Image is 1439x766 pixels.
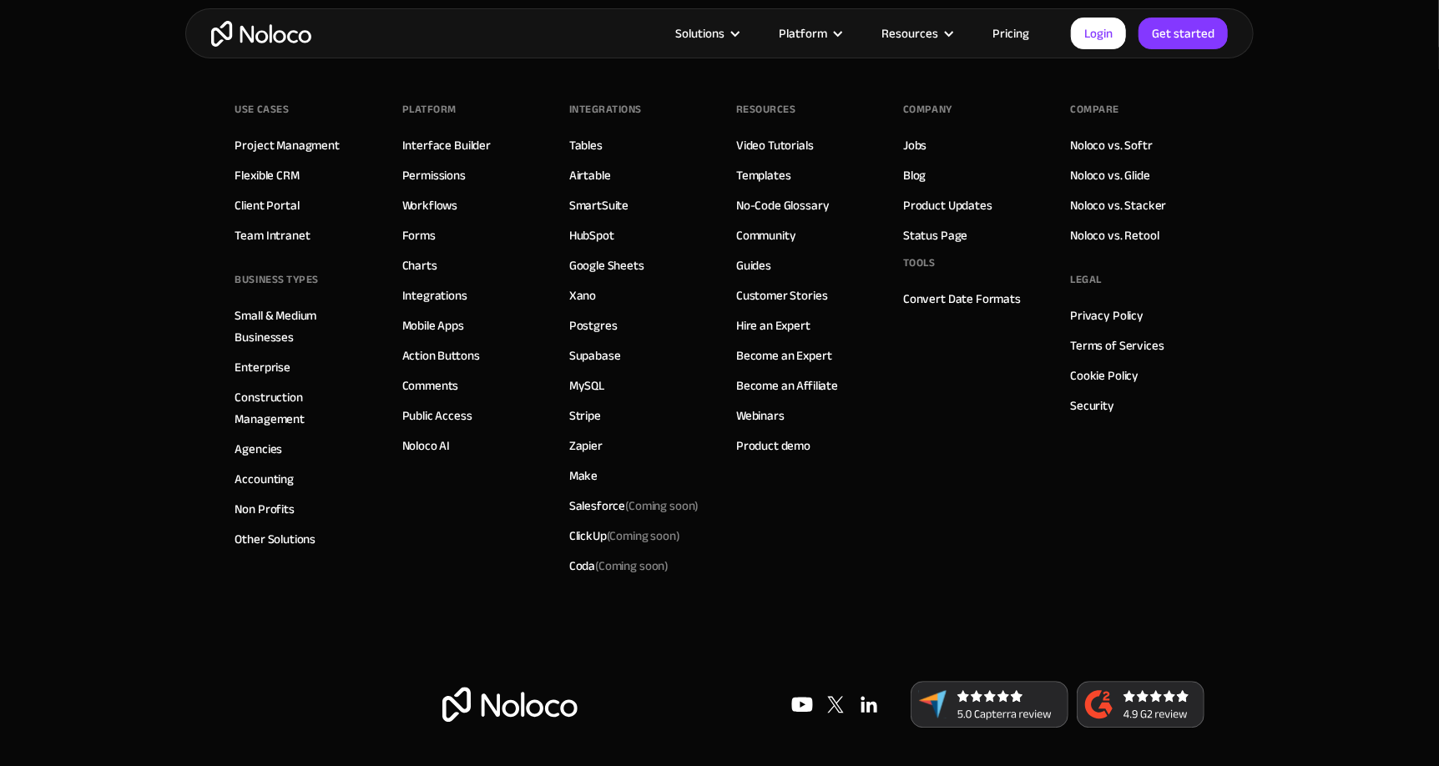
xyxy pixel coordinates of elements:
[402,315,464,336] a: Mobile Apps
[903,288,1021,310] a: Convert Date Formats
[235,97,290,122] div: Use Cases
[903,250,936,275] div: Tools
[569,194,629,216] a: SmartSuite
[402,134,491,156] a: Interface Builder
[402,345,480,366] a: Action Buttons
[235,194,300,216] a: Client Portal
[1071,18,1126,49] a: Login
[736,315,810,336] a: Hire an Expert
[654,23,758,44] div: Solutions
[402,194,458,216] a: Workflows
[569,405,601,426] a: Stripe
[569,224,614,246] a: HubSpot
[569,525,680,547] div: ClickUp
[569,315,618,336] a: Postgres
[1070,134,1153,156] a: Noloco vs. Softr
[1070,267,1102,292] div: Legal
[235,386,369,430] a: Construction Management
[235,468,295,490] a: Accounting
[736,134,814,156] a: Video Tutorials
[402,435,451,456] a: Noloco AI
[736,254,771,276] a: Guides
[736,375,838,396] a: Become an Affiliate
[235,438,283,460] a: Agencies
[1139,18,1228,49] a: Get started
[569,345,621,366] a: Supabase
[569,375,604,396] a: MySQL
[736,194,830,216] a: No-Code Glossary
[736,164,791,186] a: Templates
[1070,365,1139,386] a: Cookie Policy
[569,164,611,186] a: Airtable
[675,23,725,44] div: Solutions
[235,498,295,520] a: Non Profits
[569,97,642,122] div: INTEGRATIONS
[402,375,459,396] a: Comments
[625,494,699,517] span: (Coming soon)
[736,435,810,456] a: Product demo
[779,23,827,44] div: Platform
[881,23,938,44] div: Resources
[235,164,300,186] a: Flexible CRM
[569,465,598,486] a: Make
[736,345,832,366] a: Become an Expert
[402,254,437,276] a: Charts
[736,97,796,122] div: Resources
[1070,194,1166,216] a: Noloco vs. Stacker
[1070,305,1144,326] a: Privacy Policy
[569,134,603,156] a: Tables
[1070,395,1114,416] a: Security
[903,194,992,216] a: Product Updates
[235,305,369,348] a: Small & Medium Businesses
[235,267,319,292] div: BUSINESS TYPES
[235,134,340,156] a: Project Managment
[736,405,785,426] a: Webinars
[903,164,926,186] a: Blog
[1070,224,1159,246] a: Noloco vs. Retool
[402,164,466,186] a: Permissions
[903,224,967,246] a: Status Page
[1070,335,1164,356] a: Terms of Services
[861,23,972,44] div: Resources
[736,224,796,246] a: Community
[569,285,596,306] a: Xano
[1070,97,1119,122] div: Compare
[903,97,952,122] div: Company
[569,495,699,517] div: Salesforce
[235,528,316,550] a: Other Solutions
[402,97,457,122] div: Platform
[595,554,669,577] span: (Coming soon)
[402,285,467,306] a: Integrations
[758,23,861,44] div: Platform
[607,524,680,547] span: (Coming soon)
[402,224,436,246] a: Forms
[402,405,472,426] a: Public Access
[235,356,291,378] a: Enterprise
[736,285,828,306] a: Customer Stories
[569,435,603,456] a: Zapier
[569,555,669,577] div: Coda
[235,224,311,246] a: Team Intranet
[903,134,927,156] a: Jobs
[972,23,1050,44] a: Pricing
[211,21,311,47] a: home
[1070,164,1150,186] a: Noloco vs. Glide
[569,254,644,276] a: Google Sheets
